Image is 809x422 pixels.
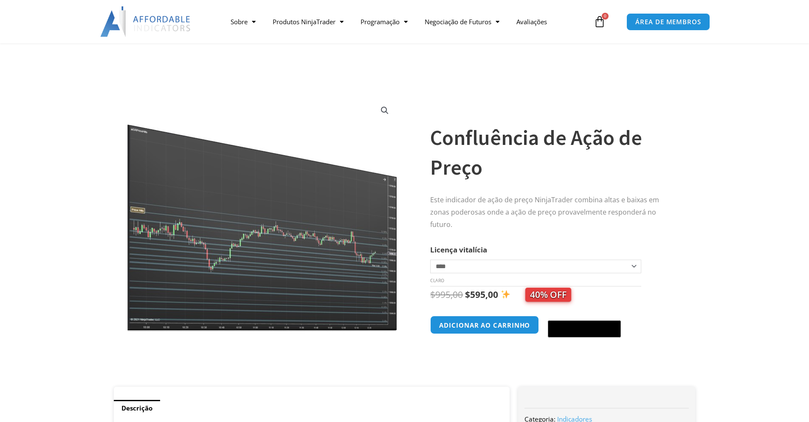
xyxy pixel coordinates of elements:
a: 0 [581,9,618,34]
button: Compre com GPay [548,320,621,337]
a: Negociação de Futuros [416,12,508,31]
a: Produtos NinjaTrader [264,12,352,31]
a: Avaliações [508,12,555,31]
font: 595,00 [470,289,498,300]
font: $ [430,289,435,300]
font: 995,00 [435,289,463,300]
font: ÁREA DE MEMBROS [635,17,701,26]
a: Programação [352,12,416,31]
span: 40% OFF [525,288,571,302]
font: Claro [430,278,444,283]
nav: Menu [222,12,592,31]
font: $ [465,289,470,300]
font: Sobre [231,17,248,26]
img: ✨ [501,290,510,299]
font: Adicionar ao carrinho [439,321,530,329]
font: Este indicador de ação de preço NinjaTrader combina altas e baixas em zonas poderosas onde a ação... [430,195,659,229]
a: Sobre [222,12,264,31]
font: Confluência de Ação de Preço [430,124,642,181]
a: ÁREA DE MEMBROS [626,13,710,31]
font: Produtos NinjaTrader [273,17,335,26]
button: Adicionar ao carrinho [430,316,539,334]
font: Licença vitalícia [430,245,487,255]
font: Programação [361,17,400,26]
font: Descrição [121,404,152,412]
font: Avaliações [516,17,547,26]
a: Ver galeria de imagens em tela cheia [377,103,392,118]
img: Price Action Confluence 2 [126,96,399,331]
iframe: Quadro de entrada de pagamento seguro [546,314,623,318]
a: Limpar opções [430,278,444,283]
font: Negociação de Futuros [425,17,491,26]
font: 0 [604,13,606,19]
img: LogoAI | Indicadores Acessíveis – NinjaTrader [100,6,192,37]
